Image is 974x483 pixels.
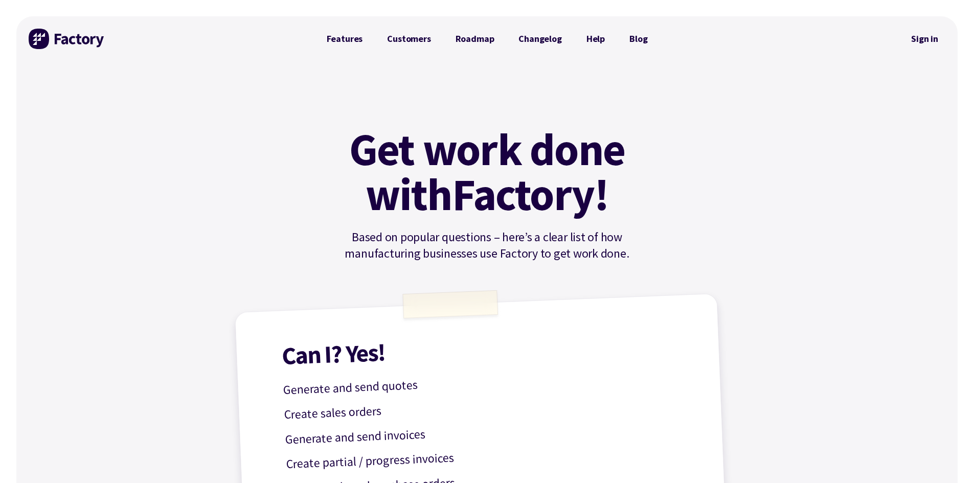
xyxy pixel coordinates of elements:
img: Factory [29,29,105,49]
p: Create sales orders [284,389,692,425]
a: Customers [375,29,443,49]
nav: Primary Navigation [314,29,660,49]
p: Generate and send invoices [285,414,693,450]
a: Features [314,29,375,49]
h1: Can I? Yes! [281,328,690,368]
h1: Get work done with [334,127,641,217]
a: Blog [617,29,660,49]
a: Help [574,29,617,49]
a: Roadmap [443,29,507,49]
p: Create partial / progress invoices [286,439,694,474]
p: Generate and send quotes [283,364,691,400]
mark: Factory! [452,172,609,217]
a: Changelog [506,29,574,49]
nav: Secondary Navigation [904,27,945,51]
p: Based on popular questions – here’s a clear list of how manufacturing businesses use Factory to g... [314,229,660,262]
a: Sign in [904,27,945,51]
